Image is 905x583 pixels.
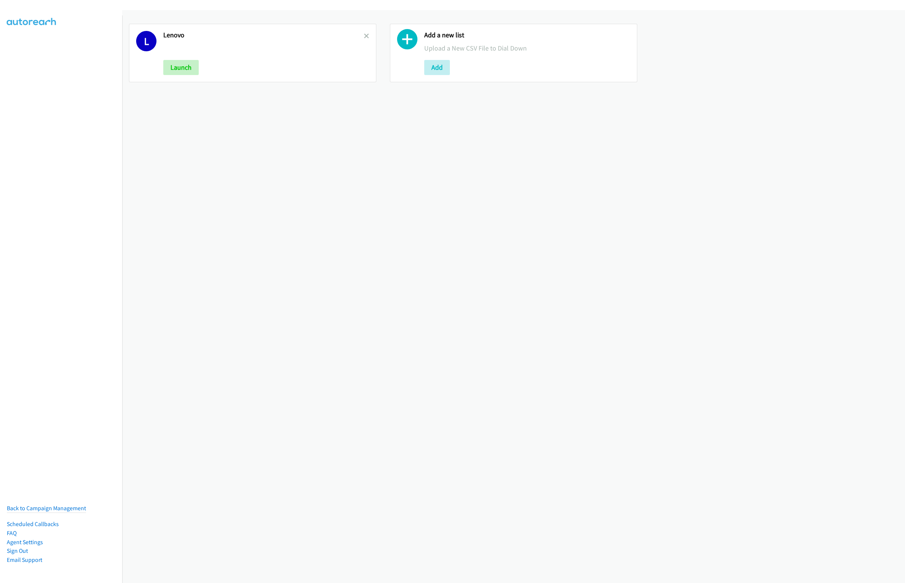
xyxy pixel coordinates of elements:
[136,31,156,51] h1: L
[424,31,630,40] h2: Add a new list
[163,60,199,75] button: Launch
[7,505,86,512] a: Back to Campaign Management
[7,547,28,554] a: Sign Out
[7,520,59,528] a: Scheduled Callbacks
[7,556,42,563] a: Email Support
[7,539,43,546] a: Agent Settings
[424,60,450,75] button: Add
[424,43,630,53] p: Upload a New CSV File to Dial Down
[163,31,364,40] h2: Lenovo
[7,529,17,537] a: FAQ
